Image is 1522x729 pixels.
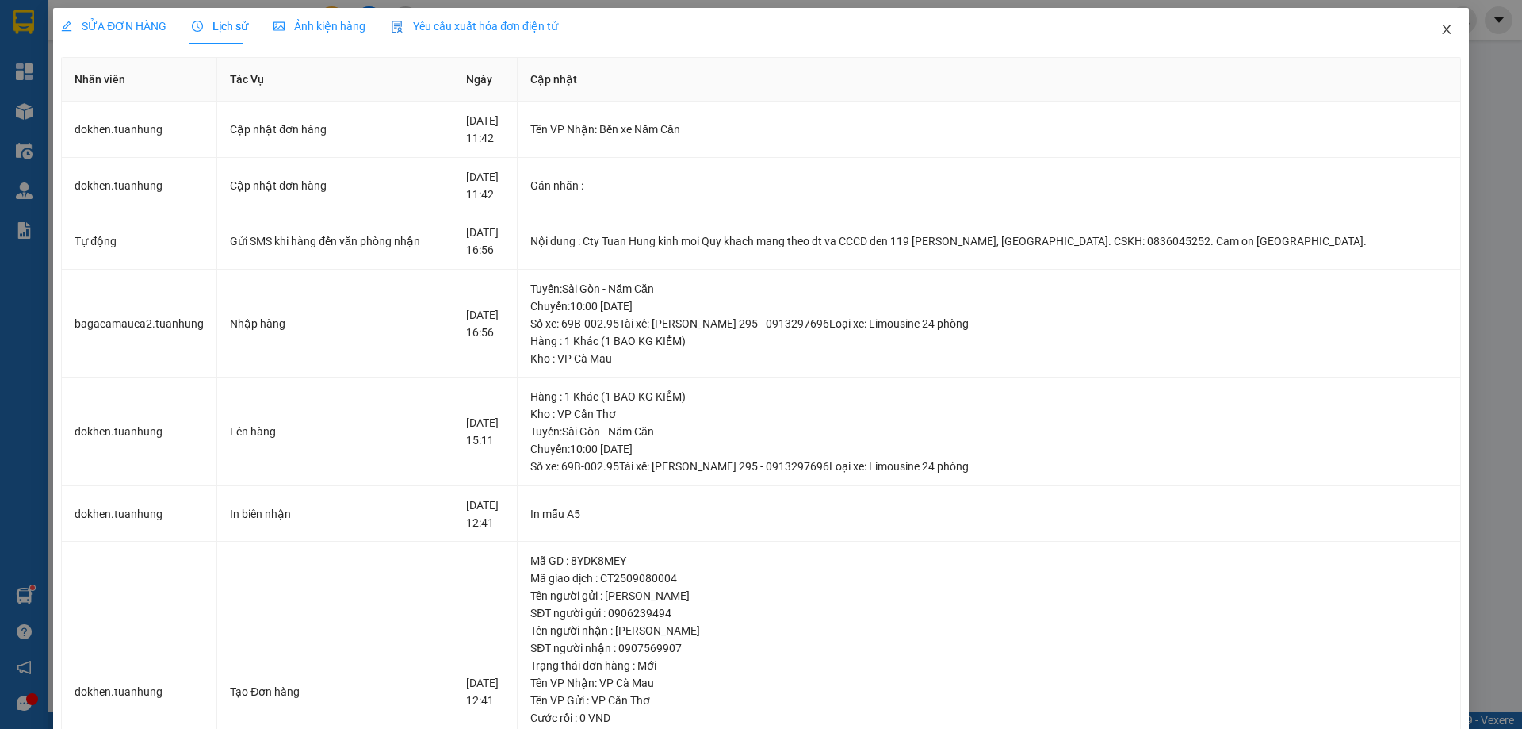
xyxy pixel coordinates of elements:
[466,497,504,531] div: [DATE] 12:41
[530,121,1447,138] div: Tên VP Nhận: Bến xe Năm Căn
[230,315,440,332] div: Nhập hàng
[7,35,302,55] li: 85 [PERSON_NAME]
[530,423,1447,475] div: Tuyến : Sài Gòn - Năm Căn Chuyến: 10:00 [DATE] Số xe: 69B-002.95 Tài xế: [PERSON_NAME] 295 - 0913...
[192,21,203,32] span: clock-circle
[518,58,1461,102] th: Cập nhật
[7,99,224,125] b: GỬI : Bến xe Năm Căn
[391,20,558,33] span: Yêu cầu xuất hóa đơn điện tử
[466,112,504,147] div: [DATE] 11:42
[530,604,1447,622] div: SĐT người gửi : 0906239494
[530,332,1447,350] div: Hàng : 1 Khác (1 BAO KG KIỂM)
[192,20,248,33] span: Lịch sử
[466,168,504,203] div: [DATE] 11:42
[273,21,285,32] span: picture
[530,692,1447,709] div: Tên VP Gửi : VP Cần Thơ
[62,158,217,214] td: dokhen.tuanhung
[62,213,217,270] td: Tự động
[530,177,1447,194] div: Gán nhãn :
[61,21,72,32] span: edit
[230,177,440,194] div: Cập nhật đơn hàng
[62,486,217,543] td: dokhen.tuanhung
[217,58,453,102] th: Tác Vụ
[62,102,217,158] td: dokhen.tuanhung
[391,21,403,33] img: icon
[62,270,217,378] td: bagacamauca2.tuanhung
[530,388,1447,405] div: Hàng : 1 Khác (1 BAO KG KIỂM)
[91,10,224,30] b: [PERSON_NAME]
[530,587,1447,604] div: Tên người gửi : [PERSON_NAME]
[530,674,1447,692] div: Tên VP Nhận: VP Cà Mau
[453,58,518,102] th: Ngày
[91,38,104,51] span: environment
[466,224,504,259] div: [DATE] 16:56
[91,58,104,71] span: phone
[230,232,440,250] div: Gửi SMS khi hàng đến văn phòng nhận
[530,405,1447,423] div: Kho : VP Cần Thơ
[273,20,365,33] span: Ảnh kiện hàng
[62,58,217,102] th: Nhân viên
[530,570,1447,587] div: Mã giao dịch : CT2509080004
[530,505,1447,523] div: In mẫu A5
[230,423,440,440] div: Lên hàng
[530,232,1447,250] div: Nội dung : Cty Tuan Hung kinh moi Quy khach mang theo dt va CCCD den 119 [PERSON_NAME], [GEOGRAPH...
[530,552,1447,570] div: Mã GD : 8YDK8MEY
[530,350,1447,367] div: Kho : VP Cà Mau
[530,280,1447,332] div: Tuyến : Sài Gòn - Năm Căn Chuyến: 10:00 [DATE] Số xe: 69B-002.95 Tài xế: [PERSON_NAME] 295 - 0913...
[1440,23,1453,36] span: close
[466,674,504,709] div: [DATE] 12:41
[530,657,1447,674] div: Trạng thái đơn hàng : Mới
[230,121,440,138] div: Cập nhật đơn hàng
[61,20,166,33] span: SỬA ĐƠN HÀNG
[7,55,302,75] li: 02839.63.63.63
[1424,8,1469,52] button: Close
[230,505,440,523] div: In biên nhận
[466,306,504,341] div: [DATE] 16:56
[62,378,217,486] td: dokhen.tuanhung
[530,639,1447,657] div: SĐT người nhận : 0907569907
[530,709,1447,727] div: Cước rồi : 0 VND
[466,414,504,449] div: [DATE] 15:11
[530,622,1447,639] div: Tên người nhận : [PERSON_NAME]
[230,683,440,700] div: Tạo Đơn hàng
